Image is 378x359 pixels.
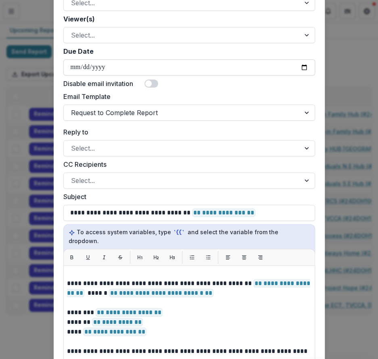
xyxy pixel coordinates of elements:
label: Viewer(s) [63,14,310,24]
button: Align left [221,251,234,264]
button: Strikethrough [114,251,127,264]
button: Align right [254,251,267,264]
label: Reply to [63,127,310,137]
label: Email Template [63,92,310,101]
code: `{{` [173,228,186,237]
button: H1 [134,251,146,264]
p: To access system variables, type and select the variable from the dropdown. [69,228,310,245]
button: List [186,251,198,264]
button: Bold [65,251,78,264]
label: CC Recipients [63,160,310,169]
button: H3 [166,251,179,264]
button: List [202,251,215,264]
button: Underline [81,251,94,264]
button: Align center [238,251,251,264]
button: H2 [150,251,163,264]
label: Subject [63,192,310,202]
label: Disable email invitation [63,79,133,88]
label: Due Date [63,46,94,56]
button: Italic [98,251,111,264]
